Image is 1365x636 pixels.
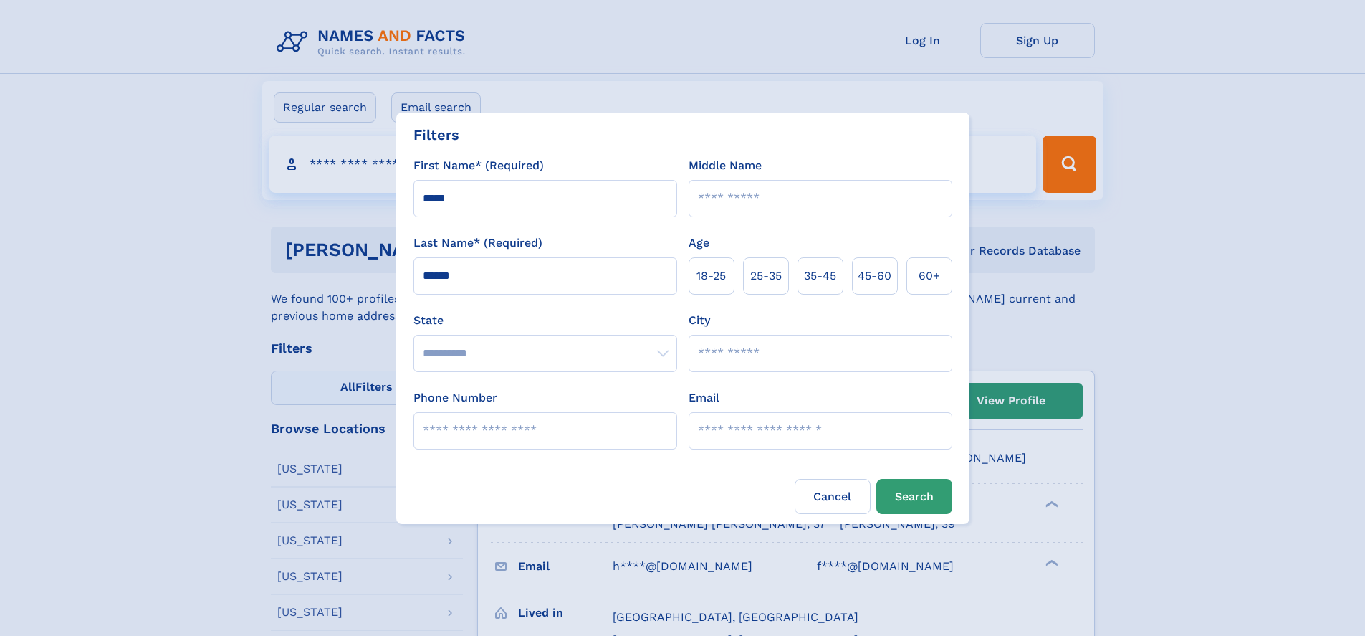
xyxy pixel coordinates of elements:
[689,234,709,252] label: Age
[413,234,542,252] label: Last Name* (Required)
[689,312,710,329] label: City
[858,267,891,285] span: 45‑60
[919,267,940,285] span: 60+
[689,157,762,174] label: Middle Name
[413,157,544,174] label: First Name* (Required)
[413,312,677,329] label: State
[795,479,871,514] label: Cancel
[804,267,836,285] span: 35‑45
[413,389,497,407] label: Phone Number
[876,479,952,514] button: Search
[750,267,782,285] span: 25‑35
[689,389,719,407] label: Email
[696,267,726,285] span: 18‑25
[413,124,459,146] div: Filters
